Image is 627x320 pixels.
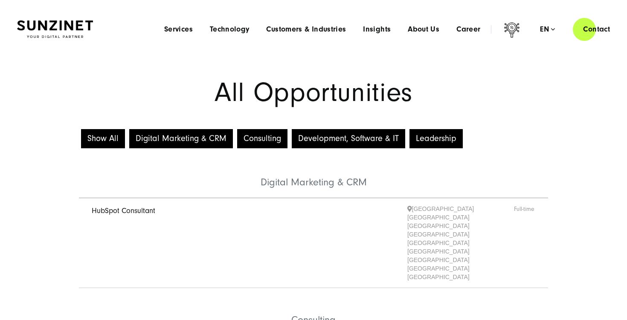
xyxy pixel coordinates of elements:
[164,25,193,34] a: Services
[409,129,463,148] button: Leadership
[79,150,548,198] li: Digital Marketing & CRM
[514,205,535,281] span: Full-time
[573,17,620,41] a: Contact
[266,25,346,34] a: Customers & Industries
[363,25,391,34] a: Insights
[407,205,514,281] span: [GEOGRAPHIC_DATA] [GEOGRAPHIC_DATA] [GEOGRAPHIC_DATA] [GEOGRAPHIC_DATA] [GEOGRAPHIC_DATA] [GEOGRA...
[408,25,439,34] a: About Us
[92,206,155,215] a: HubSpot Consultant
[456,25,480,34] a: Career
[237,129,287,148] button: Consulting
[540,25,555,34] div: en
[81,129,125,148] button: Show All
[129,129,233,148] button: Digital Marketing & CRM
[292,129,405,148] button: Development, Software & IT
[17,20,93,38] img: SUNZINET Full Service Digital Agentur
[17,80,610,106] h1: All Opportunities
[210,25,250,34] a: Technology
